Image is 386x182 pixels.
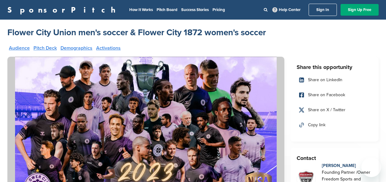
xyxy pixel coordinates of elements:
[297,63,372,71] h3: Share this opportunity
[271,6,302,13] a: Help Center
[129,7,153,12] a: How It Works
[297,119,372,131] a: Copy link
[322,169,372,176] div: Founding Partner /Owner
[9,46,30,51] a: Audience
[309,4,337,16] a: Sign In
[157,7,177,12] a: Pitch Board
[181,7,209,12] a: Success Stories
[308,122,326,128] span: Copy link
[7,27,266,38] a: Flower City Union men's soccer & Flower City 1872 women's soccer
[308,92,345,98] span: Share on Facebook
[96,46,121,51] a: Activations
[297,74,372,86] a: Share on LinkedIn
[341,4,379,16] a: Sign Up Free
[361,157,381,177] iframe: Az üzenetküldési ablak megnyitására szolgáló gomb
[308,107,345,113] span: Share on X / Twitter
[297,89,372,101] a: Share on Facebook
[7,6,119,14] a: SponsorPitch
[297,154,372,162] h3: Contact
[212,7,225,12] a: Pricing
[297,104,372,116] a: Share on X / Twitter
[308,77,342,83] span: Share on LinkedIn
[322,162,372,169] div: [PERSON_NAME]
[33,46,57,51] a: Pitch Deck
[60,46,92,51] a: Demographics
